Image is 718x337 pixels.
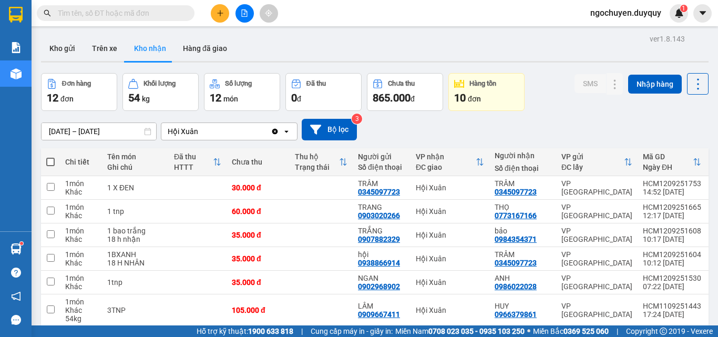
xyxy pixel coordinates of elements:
[495,179,551,188] div: TRÂM
[42,123,156,140] input: Select a date range.
[495,282,537,291] div: 0986022028
[65,298,97,306] div: 1 món
[142,95,150,103] span: kg
[628,75,682,94] button: Nhập hàng
[411,95,415,103] span: đ
[168,126,198,137] div: Hội Xuân
[495,227,551,235] div: bảo
[358,211,400,220] div: 0903020266
[290,148,353,176] th: Toggle SortBy
[358,259,400,267] div: 0938866914
[9,7,23,23] img: logo-vxr
[241,9,248,17] span: file-add
[416,183,484,192] div: Hội Xuân
[448,73,525,111] button: Hàng tồn10đơn
[107,259,163,267] div: 18 H NHÂN
[556,148,638,176] th: Toggle SortBy
[660,328,667,335] span: copyright
[643,179,701,188] div: HCM1209251753
[107,227,163,235] div: 1 bao trắng
[650,33,685,45] div: ver 1.8.143
[65,259,97,267] div: Khác
[44,9,51,17] span: search
[248,327,293,335] strong: 1900 633 818
[107,306,163,314] div: 3TNP
[428,327,525,335] strong: 0708 023 035 - 0935 103 250
[617,325,618,337] span: |
[41,73,117,111] button: Đơn hàng12đơn
[352,114,362,124] sup: 3
[358,310,400,319] div: 0909667411
[358,302,405,310] div: LÂM
[260,4,278,23] button: aim
[561,250,632,267] div: VP [GEOGRAPHIC_DATA]
[680,5,688,12] sup: 1
[643,259,701,267] div: 10:12 [DATE]
[561,163,624,171] div: ĐC lấy
[561,274,632,291] div: VP [GEOGRAPHIC_DATA]
[11,315,21,325] span: message
[282,127,291,136] svg: open
[575,74,606,93] button: SMS
[65,188,97,196] div: Khác
[643,211,701,220] div: 12:17 [DATE]
[295,152,339,161] div: Thu hộ
[65,235,97,243] div: Khác
[358,274,405,282] div: NGAN
[561,152,624,161] div: VP gửi
[107,250,163,259] div: 1BXANH
[84,36,126,61] button: Trên xe
[232,278,284,287] div: 35.000 đ
[47,91,58,104] span: 12
[358,250,405,259] div: hội
[416,306,484,314] div: Hội Xuân
[225,80,252,87] div: Số lượng
[297,95,301,103] span: đ
[204,73,280,111] button: Số lượng12món
[41,36,84,61] button: Kho gửi
[210,91,221,104] span: 12
[495,310,537,319] div: 0966379861
[643,310,701,319] div: 17:24 [DATE]
[643,152,693,161] div: Mã GD
[495,188,537,196] div: 0345097723
[643,163,693,171] div: Ngày ĐH
[11,68,22,79] img: warehouse-icon
[107,163,163,171] div: Ghi chú
[358,163,405,171] div: Số điện thoại
[367,73,443,111] button: Chưa thu865.000đ
[643,227,701,235] div: HCM1209251608
[495,250,551,259] div: TRÂM
[107,183,163,192] div: 1 X ĐEN
[306,80,326,87] div: Đã thu
[58,7,182,19] input: Tìm tên, số ĐT hoặc mã đơn
[527,329,530,333] span: ⚪️
[232,158,284,166] div: Chưa thu
[495,203,551,211] div: THỌ
[358,282,400,291] div: 0902968902
[416,207,484,216] div: Hội Xuân
[698,8,707,18] span: caret-down
[682,5,685,12] span: 1
[454,91,466,104] span: 10
[358,179,405,188] div: TRÂM
[232,306,284,314] div: 105.000 đ
[643,274,701,282] div: HCM1209251530
[416,231,484,239] div: Hội Xuân
[638,148,706,176] th: Toggle SortBy
[373,91,411,104] span: 865.000
[311,325,393,337] span: Cung cấp máy in - giấy in:
[302,119,357,140] button: Bộ lọc
[175,36,235,61] button: Hàng đã giao
[388,80,415,87] div: Chưa thu
[495,274,551,282] div: ANH
[11,42,22,53] img: solution-icon
[561,203,632,220] div: VP [GEOGRAPHIC_DATA]
[495,302,551,310] div: HUY
[232,231,284,239] div: 35.000 đ
[107,278,163,287] div: 1tnp
[65,158,97,166] div: Chi tiết
[495,164,551,172] div: Số điện thoại
[643,282,701,291] div: 07:22 [DATE]
[107,152,163,161] div: Tên món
